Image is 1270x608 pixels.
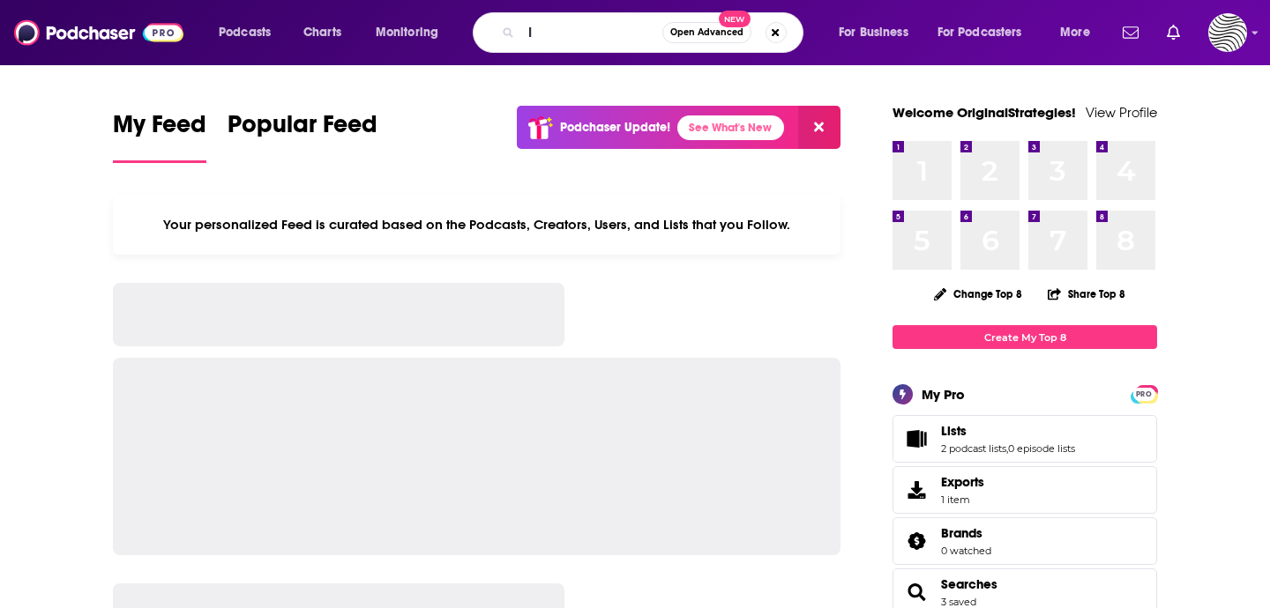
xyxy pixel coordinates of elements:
[893,517,1157,565] span: Brands
[303,20,341,45] span: Charts
[938,20,1022,45] span: For Podcasters
[489,12,820,53] div: Search podcasts, credits, & more...
[1133,388,1154,401] span: PRO
[893,415,1157,463] span: Lists
[1006,442,1008,455] span: ,
[826,19,930,47] button: open menu
[941,423,967,439] span: Lists
[1208,13,1247,52] span: Logged in as OriginalStrategies
[228,109,377,150] span: Popular Feed
[923,283,1033,305] button: Change Top 8
[941,493,984,506] span: 1 item
[941,596,976,608] a: 3 saved
[1060,20,1090,45] span: More
[941,474,984,490] span: Exports
[1208,13,1247,52] img: User Profile
[14,16,183,49] img: Podchaser - Follow, Share and Rate Podcasts
[1160,18,1187,48] a: Show notifications dropdown
[670,28,743,37] span: Open Advanced
[839,20,908,45] span: For Business
[941,545,991,557] a: 0 watched
[228,109,377,163] a: Popular Feed
[941,442,1006,455] a: 2 podcast lists
[113,195,840,255] div: Your personalized Feed is curated based on the Podcasts, Creators, Users, and Lists that you Follow.
[893,104,1076,121] a: Welcome OriginalStrategies!
[1048,19,1112,47] button: open menu
[899,478,934,502] span: Exports
[941,525,991,541] a: Brands
[719,11,751,27] span: New
[1047,277,1126,311] button: Share Top 8
[206,19,294,47] button: open menu
[893,325,1157,349] a: Create My Top 8
[113,109,206,163] a: My Feed
[1086,104,1157,121] a: View Profile
[1208,13,1247,52] button: Show profile menu
[363,19,461,47] button: open menu
[941,423,1075,439] a: Lists
[941,576,997,592] a: Searches
[922,386,965,403] div: My Pro
[926,19,1048,47] button: open menu
[560,120,670,135] p: Podchaser Update!
[662,22,751,43] button: Open AdvancedNew
[941,525,982,541] span: Brands
[677,115,784,140] a: See What's New
[113,109,206,150] span: My Feed
[219,20,271,45] span: Podcasts
[899,426,934,451] a: Lists
[1008,442,1075,455] a: 0 episode lists
[376,20,438,45] span: Monitoring
[1116,18,1146,48] a: Show notifications dropdown
[292,19,352,47] a: Charts
[1133,387,1154,400] a: PRO
[521,19,662,47] input: Search podcasts, credits, & more...
[893,466,1157,514] a: Exports
[899,580,934,604] a: Searches
[899,529,934,553] a: Brands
